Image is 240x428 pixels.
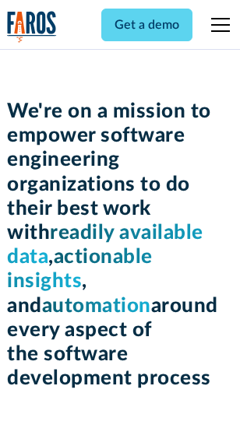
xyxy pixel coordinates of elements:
span: readily available data [7,223,203,267]
span: actionable insights [7,247,153,291]
a: home [7,11,57,43]
h1: We're on a mission to empower software engineering organizations to do their best work with , , a... [7,100,233,391]
a: Get a demo [101,9,192,41]
img: Logo of the analytics and reporting company Faros. [7,11,57,43]
div: menu [202,6,233,44]
span: automation [42,296,151,316]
